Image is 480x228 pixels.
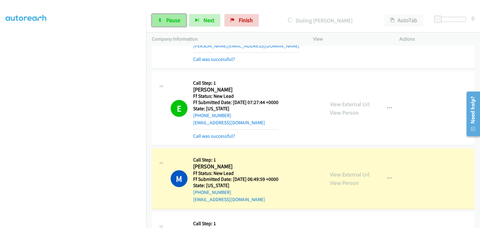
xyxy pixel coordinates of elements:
[193,112,231,118] a: [PHONE_NUMBER]
[193,196,265,202] a: [EMAIL_ADDRESS][DOMAIN_NAME]
[224,14,259,27] a: Finish
[193,176,278,182] h5: Ff Submitted Date: [DATE] 06:49:59 +0000
[267,16,373,25] p: Dialing [PERSON_NAME]
[384,14,423,27] button: AutoTab
[193,43,299,49] a: [PERSON_NAME][EMAIL_ADDRESS][DOMAIN_NAME]
[437,17,466,22] div: Delay between calls (in seconds)
[152,35,302,43] p: Company Information
[152,14,186,27] a: Pause
[330,171,370,178] a: View External Url
[193,157,278,163] h5: Call Step: 1
[239,17,253,24] span: Finish
[193,86,278,93] h2: [PERSON_NAME]
[193,80,278,86] h5: Call Step: 1
[203,17,214,24] span: Next
[171,170,187,187] h1: M
[193,189,231,195] a: [PHONE_NUMBER]
[193,120,265,126] a: [EMAIL_ADDRESS][DOMAIN_NAME]
[193,106,278,112] h5: State: [US_STATE]
[193,99,278,106] h5: Ff Submitted Date: [DATE] 07:27:44 +0000
[193,221,278,227] h5: Call Step: 1
[330,179,359,186] a: View Person
[330,101,370,108] a: View External Url
[189,14,220,27] button: Next
[193,56,235,62] a: Call was successful?
[166,17,180,24] span: Pause
[193,93,278,99] h5: Ff Status: New Lead
[462,89,480,139] iframe: Resource Center
[193,163,278,170] h2: [PERSON_NAME]
[330,109,359,116] a: View Person
[171,100,187,117] h1: E
[472,14,474,22] div: 0
[313,35,388,43] p: View
[193,133,235,139] a: Call was successful?
[399,35,474,43] p: Actions
[193,182,278,189] h5: State: [US_STATE]
[193,170,278,176] h5: Ff Status: New Lead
